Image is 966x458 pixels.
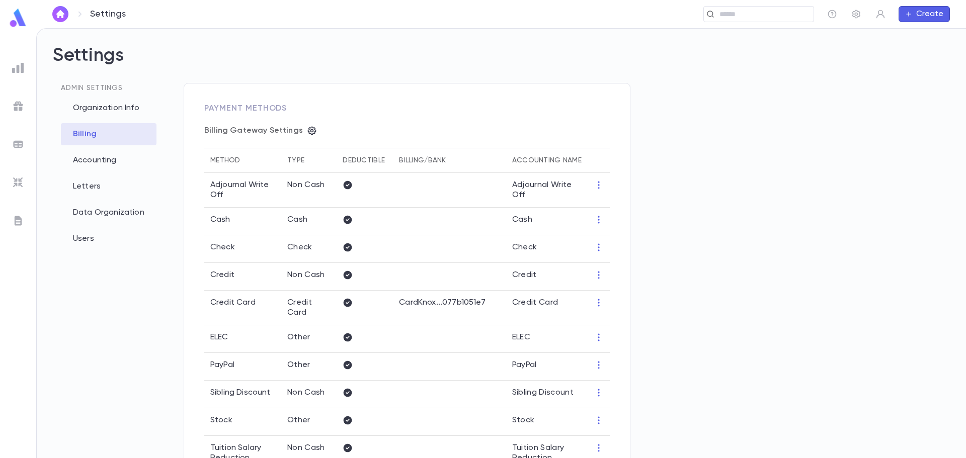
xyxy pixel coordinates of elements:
td: Check [281,235,337,263]
th: Billing/Bank [393,148,506,173]
td: Stock [506,408,588,436]
img: logo [8,8,28,28]
div: Letters [61,175,156,198]
div: Billing [61,123,156,145]
p: Cash [210,215,230,225]
td: Cash [281,208,337,235]
div: Users [61,228,156,250]
td: Credit Card [281,291,337,325]
td: Credit Card [506,291,588,325]
td: Check [506,235,588,263]
td: Credit [506,263,588,291]
p: Settings [90,9,126,20]
img: batches_grey.339ca447c9d9533ef1741baa751efc33.svg [12,138,24,150]
img: letters_grey.7941b92b52307dd3b8a917253454ce1c.svg [12,215,24,227]
p: Adjournal Write Off [210,180,275,200]
th: Method [204,148,281,173]
td: Non Cash [281,381,337,408]
p: Billing Gateway Settings [204,126,303,136]
p: PayPal [210,360,234,370]
th: Accounting Name [506,148,588,173]
td: Other [281,353,337,381]
img: reports_grey.c525e4749d1bce6a11f5fe2a8de1b229.svg [12,62,24,74]
p: Credit Card [210,298,256,308]
h2: Settings [53,45,950,83]
span: Payment Methods [204,105,287,113]
td: Other [281,325,337,353]
p: Sibling Discount [210,388,271,398]
div: Accounting [61,149,156,171]
td: Sibling Discount [506,381,588,408]
span: Admin Settings [61,84,123,91]
td: PayPal [506,353,588,381]
p: ELEC [210,332,228,342]
td: Other [281,408,337,436]
img: imports_grey.530a8a0e642e233f2baf0ef88e8c9fcb.svg [12,176,24,189]
div: Organization Info [61,97,156,119]
td: ELEC [506,325,588,353]
td: Non Cash [281,173,337,208]
div: Data Organization [61,202,156,224]
button: Create [899,6,950,22]
img: home_white.a664292cf8c1dea59945f0da9f25487c.svg [54,10,66,18]
img: campaigns_grey.99e729a5f7ee94e3726e6486bddda8f1.svg [12,100,24,112]
p: Credit [210,270,234,280]
td: Non Cash [281,263,337,291]
p: Stock [210,415,232,425]
td: Adjournal Write Off [506,173,588,208]
th: Deductible [337,148,393,173]
p: CardKnox ... 077b1051e7 [399,298,500,308]
th: Type [281,148,337,173]
td: Cash [506,208,588,235]
p: Check [210,242,235,252]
